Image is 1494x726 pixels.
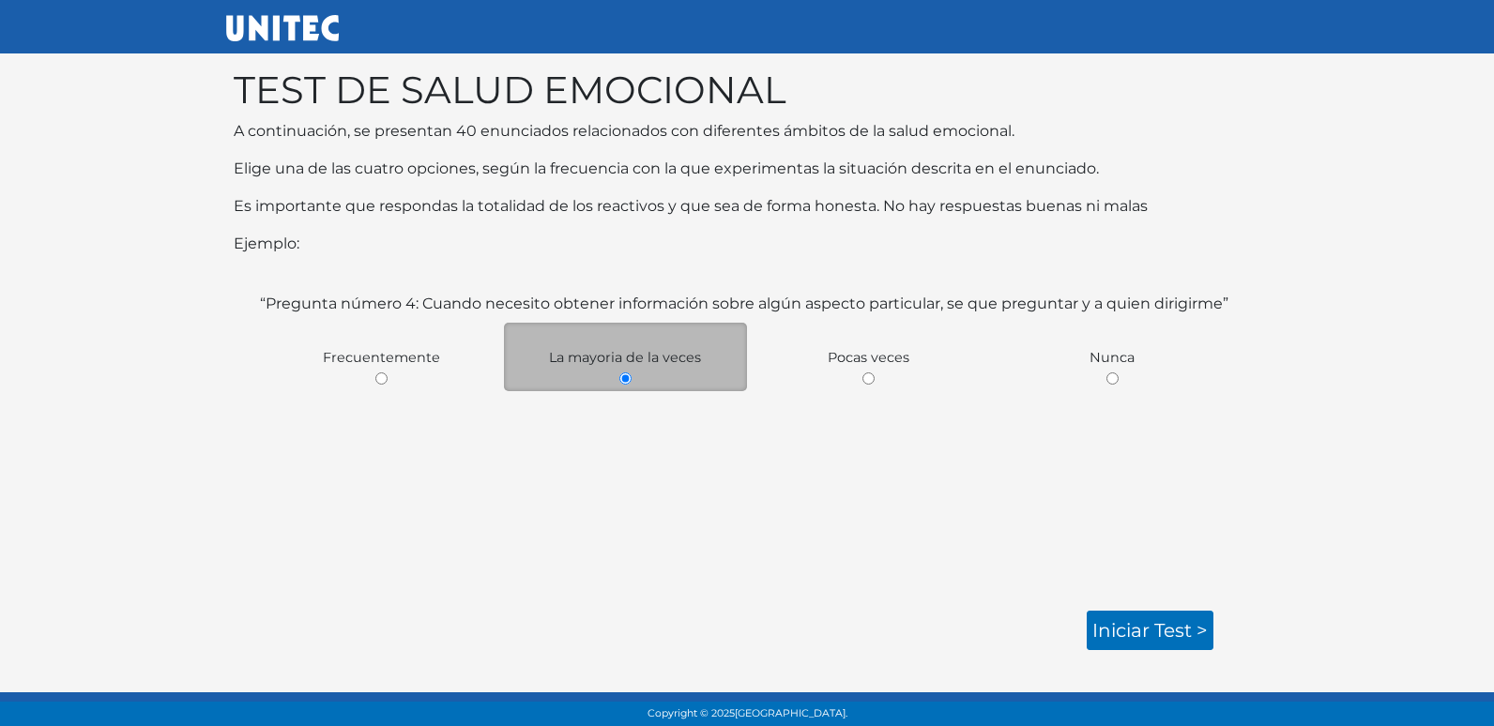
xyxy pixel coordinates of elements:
[735,707,847,719] span: [GEOGRAPHIC_DATA].
[234,195,1260,218] p: Es importante que respondas la totalidad de los reactivos y que sea de forma honesta. No hay resp...
[234,233,1260,255] p: Ejemplo:
[226,15,339,41] img: UNITEC
[234,158,1260,180] p: Elige una de las cuatro opciones, según la frecuencia con la que experimentas la situación descri...
[323,349,440,366] span: Frecuentemente
[828,349,909,366] span: Pocas veces
[234,68,1260,113] h1: TEST DE SALUD EMOCIONAL
[260,293,1228,315] label: “Pregunta número 4: Cuando necesito obtener información sobre algún aspecto particular, se que pr...
[549,349,701,366] span: La mayoria de la veces
[234,120,1260,143] p: A continuación, se presentan 40 enunciados relacionados con diferentes ámbitos de la salud emocio...
[1087,611,1213,650] a: Iniciar test >
[1090,349,1135,366] span: Nunca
